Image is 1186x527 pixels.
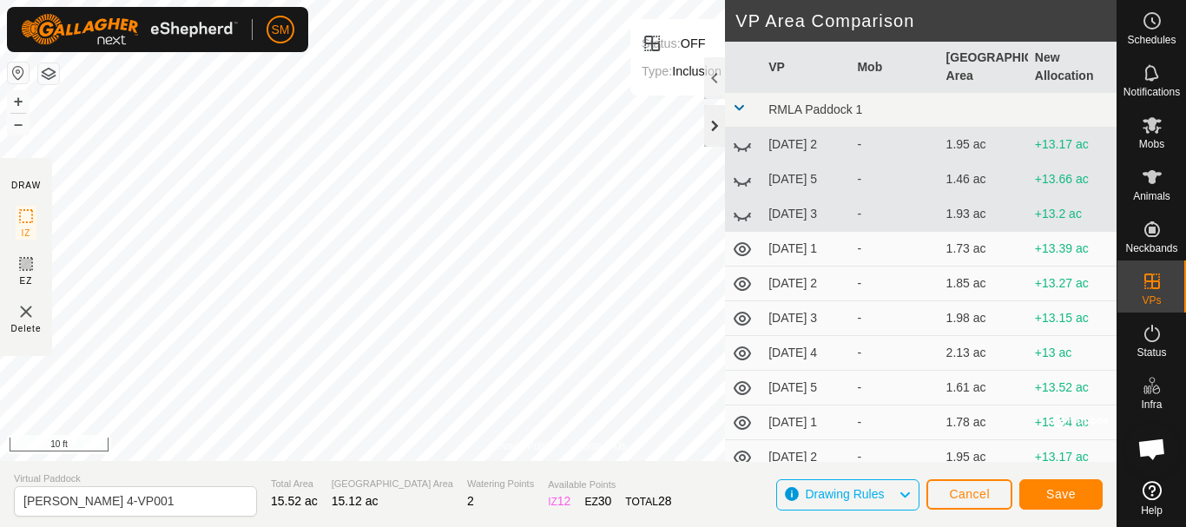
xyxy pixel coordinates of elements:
[939,336,1028,371] td: 2.13 ac
[490,438,555,454] a: Privacy Policy
[1127,35,1176,45] span: Schedules
[1028,128,1117,162] td: +13.17 ac
[857,379,932,397] div: -
[14,471,257,486] span: Virtual Paddock
[1133,191,1170,201] span: Animals
[332,477,453,491] span: [GEOGRAPHIC_DATA] Area
[642,64,672,78] label: Type:
[926,479,1012,510] button: Cancel
[857,413,932,431] div: -
[22,227,31,240] span: IZ
[857,205,932,223] div: -
[658,494,672,508] span: 28
[332,494,379,508] span: 15.12 ac
[1137,347,1166,358] span: Status
[939,371,1028,405] td: 1.61 ac
[761,162,850,197] td: [DATE] 5
[1028,336,1117,371] td: +13 ac
[761,42,850,93] th: VP
[20,274,33,287] span: EZ
[11,322,42,335] span: Delete
[1028,405,1117,440] td: +13.34 ac
[857,135,932,154] div: -
[1028,197,1117,232] td: +13.2 ac
[1019,479,1103,510] button: Save
[761,405,850,440] td: [DATE] 1
[850,42,939,93] th: Mob
[271,477,318,491] span: Total Area
[939,197,1028,232] td: 1.93 ac
[1046,487,1076,501] span: Save
[939,42,1028,93] th: [GEOGRAPHIC_DATA] Area
[1123,87,1180,97] span: Notifications
[939,301,1028,336] td: 1.98 ac
[8,91,29,112] button: +
[1028,301,1117,336] td: +13.15 ac
[271,494,318,508] span: 15.52 ac
[805,487,884,501] span: Drawing Rules
[584,492,611,511] div: EZ
[598,494,612,508] span: 30
[548,478,671,492] span: Available Points
[939,162,1028,197] td: 1.46 ac
[949,487,990,501] span: Cancel
[557,494,571,508] span: 12
[761,197,850,232] td: [DATE] 3
[857,170,932,188] div: -
[1028,162,1117,197] td: +13.66 ac
[642,61,754,82] div: Inclusion Zone
[761,301,850,336] td: [DATE] 3
[857,448,932,466] div: -
[1028,42,1117,93] th: New Allocation
[38,63,59,84] button: Map Layers
[1117,474,1186,523] a: Help
[857,274,932,293] div: -
[1141,399,1162,410] span: Infra
[272,21,290,39] span: SM
[761,371,850,405] td: [DATE] 5
[548,492,570,511] div: IZ
[1028,440,1117,475] td: +13.17 ac
[939,405,1028,440] td: 1.78 ac
[1141,505,1163,516] span: Help
[8,114,29,135] button: –
[21,14,238,45] img: Gallagher Logo
[939,440,1028,475] td: 1.95 ac
[16,301,36,322] img: VP
[761,267,850,301] td: [DATE] 2
[768,102,862,116] span: RMLA Paddock 1
[1028,232,1117,267] td: +13.39 ac
[761,232,850,267] td: [DATE] 1
[1028,371,1117,405] td: +13.52 ac
[11,179,41,192] div: DRAW
[761,128,850,162] td: [DATE] 2
[1126,423,1178,475] div: Open chat
[857,344,932,362] div: -
[625,492,671,511] div: TOTAL
[939,267,1028,301] td: 1.85 ac
[1125,243,1177,254] span: Neckbands
[467,494,474,508] span: 2
[761,336,850,371] td: [DATE] 4
[576,438,627,454] a: Contact Us
[1142,295,1161,306] span: VPs
[1028,267,1117,301] td: +13.27 ac
[467,477,534,491] span: Watering Points
[939,128,1028,162] td: 1.95 ac
[1139,139,1164,149] span: Mobs
[642,33,754,54] div: OFF
[857,309,932,327] div: -
[857,240,932,258] div: -
[939,232,1028,267] td: 1.73 ac
[761,440,850,475] td: [DATE] 2
[735,10,1117,31] h2: VP Area Comparison
[8,63,29,83] button: Reset Map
